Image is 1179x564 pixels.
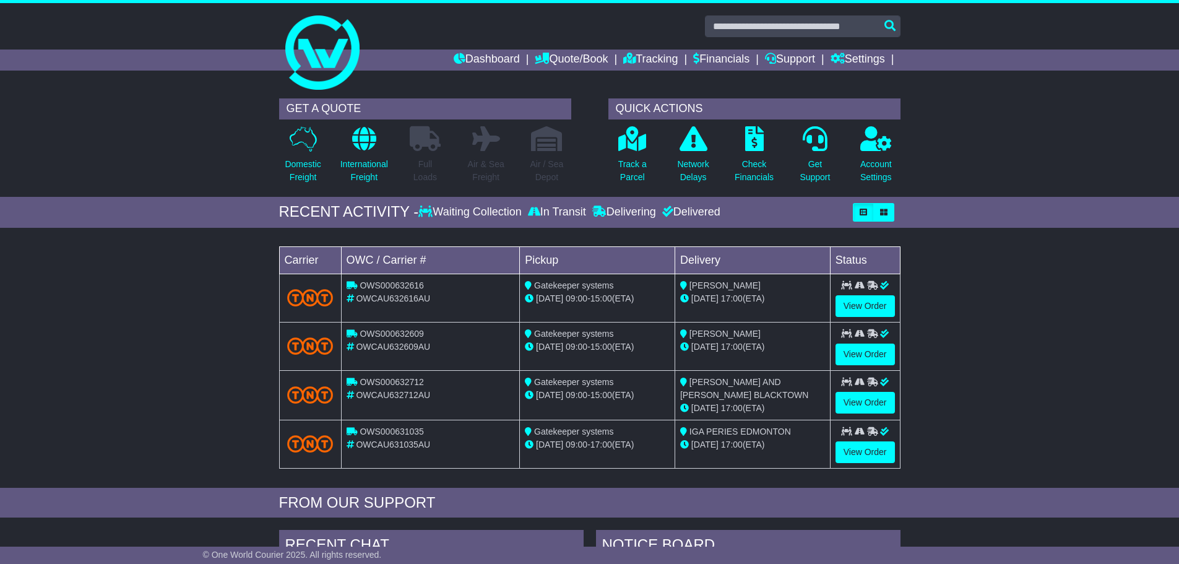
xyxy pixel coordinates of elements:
[618,158,647,184] p: Track a Parcel
[691,342,719,352] span: [DATE]
[680,402,825,415] div: (ETA)
[691,293,719,303] span: [DATE]
[860,126,892,191] a: AccountSettings
[279,203,419,221] div: RECENT ACTIVITY -
[596,530,900,563] div: NOTICE BOARD
[680,341,825,354] div: (ETA)
[800,158,830,184] p: Get Support
[468,158,504,184] p: Air & Sea Freight
[675,246,830,274] td: Delivery
[287,435,334,452] img: TNT_Domestic.png
[693,50,749,71] a: Financials
[836,295,895,317] a: View Order
[590,390,612,400] span: 15:00
[677,158,709,184] p: Network Delays
[691,440,719,449] span: [DATE]
[356,440,430,449] span: OWCAU631035AU
[836,392,895,414] a: View Order
[721,293,743,303] span: 17:00
[525,438,670,451] div: - (ETA)
[689,427,791,436] span: IGA PERIES EDMONTON
[799,126,831,191] a: GetSupport
[287,289,334,306] img: TNT_Domestic.png
[530,158,564,184] p: Air / Sea Depot
[721,403,743,413] span: 17:00
[525,341,670,354] div: - (ETA)
[536,342,563,352] span: [DATE]
[279,246,341,274] td: Carrier
[356,342,430,352] span: OWCAU632609AU
[525,389,670,402] div: - (ETA)
[590,293,612,303] span: 15:00
[525,206,589,219] div: In Transit
[356,293,430,303] span: OWCAU632616AU
[285,158,321,184] p: Domestic Freight
[536,440,563,449] span: [DATE]
[618,126,647,191] a: Track aParcel
[279,494,900,512] div: FROM OUR SUPPORT
[689,329,761,339] span: [PERSON_NAME]
[520,246,675,274] td: Pickup
[418,206,524,219] div: Waiting Collection
[536,293,563,303] span: [DATE]
[721,440,743,449] span: 17:00
[680,377,808,400] span: [PERSON_NAME] AND [PERSON_NAME] BLACKTOWN
[340,158,388,184] p: International Freight
[734,126,774,191] a: CheckFinancials
[566,342,587,352] span: 09:00
[590,440,612,449] span: 17:00
[566,390,587,400] span: 09:00
[566,440,587,449] span: 09:00
[203,550,382,560] span: © One World Courier 2025. All rights reserved.
[608,98,900,119] div: QUICK ACTIONS
[534,280,613,290] span: Gatekeeper systems
[735,158,774,184] p: Check Financials
[360,377,424,387] span: OWS000632712
[536,390,563,400] span: [DATE]
[534,329,613,339] span: Gatekeeper systems
[534,427,613,436] span: Gatekeeper systems
[534,377,613,387] span: Gatekeeper systems
[287,337,334,354] img: TNT_Domestic.png
[287,386,334,403] img: TNT_Domestic.png
[410,158,441,184] p: Full Loads
[279,98,571,119] div: GET A QUOTE
[566,293,587,303] span: 09:00
[525,292,670,305] div: - (ETA)
[589,206,659,219] div: Delivering
[340,126,389,191] a: InternationalFreight
[341,246,520,274] td: OWC / Carrier #
[535,50,608,71] a: Quote/Book
[836,441,895,463] a: View Order
[691,403,719,413] span: [DATE]
[860,158,892,184] p: Account Settings
[360,427,424,436] span: OWS000631035
[680,292,825,305] div: (ETA)
[680,438,825,451] div: (ETA)
[689,280,761,290] span: [PERSON_NAME]
[360,329,424,339] span: OWS000632609
[830,246,900,274] td: Status
[676,126,709,191] a: NetworkDelays
[454,50,520,71] a: Dashboard
[721,342,743,352] span: 17:00
[659,206,720,219] div: Delivered
[279,530,584,563] div: RECENT CHAT
[590,342,612,352] span: 15:00
[836,344,895,365] a: View Order
[765,50,815,71] a: Support
[284,126,321,191] a: DomesticFreight
[623,50,678,71] a: Tracking
[360,280,424,290] span: OWS000632616
[831,50,885,71] a: Settings
[356,390,430,400] span: OWCAU632712AU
